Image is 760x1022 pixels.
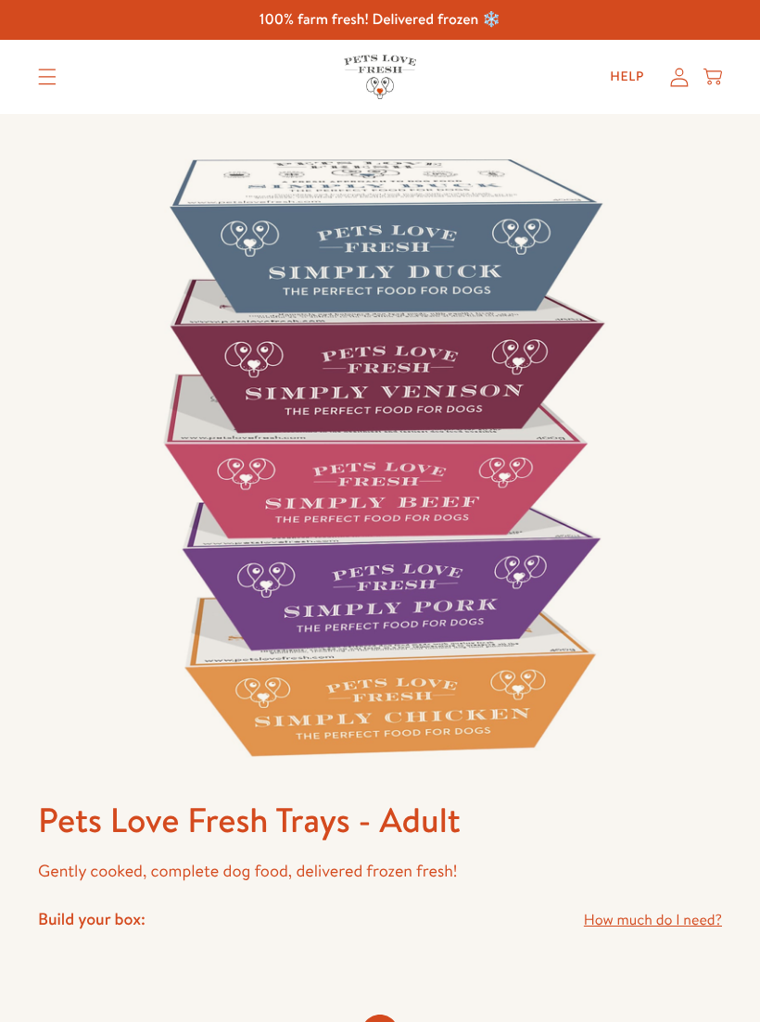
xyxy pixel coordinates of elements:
[23,54,71,100] summary: Translation missing: en.sections.header.menu
[344,55,416,98] img: Pets Love Fresh
[595,58,659,95] a: Help
[38,857,722,886] p: Gently cooked, complete dog food, delivered frozen fresh!
[667,935,741,1003] iframe: Gorgias live chat messenger
[38,114,722,798] img: Pets Love Fresh Trays - Adult
[584,908,722,933] a: How much do I need?
[38,798,722,842] h1: Pets Love Fresh Trays - Adult
[38,908,146,929] h4: Build your box:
